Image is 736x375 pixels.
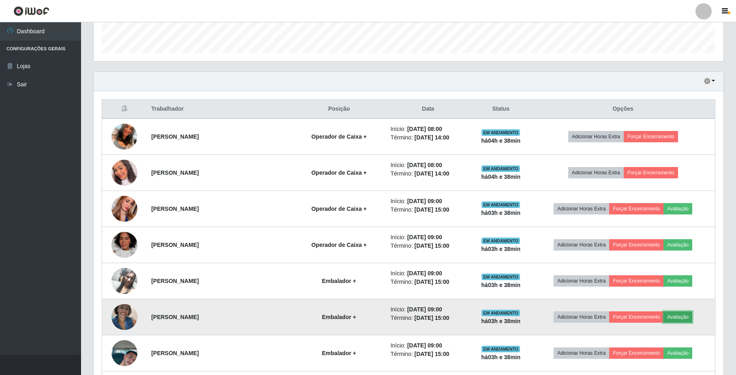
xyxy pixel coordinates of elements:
[481,201,520,208] span: EM ANDAMENTO
[407,198,442,204] time: [DATE] 09:00
[390,206,466,214] li: Término:
[415,315,449,321] time: [DATE] 15:00
[663,311,692,323] button: Avaliação
[415,242,449,249] time: [DATE] 15:00
[311,133,367,140] strong: Operador de Caixa +
[481,165,520,172] span: EM ANDAMENTO
[390,233,466,242] li: Início:
[407,306,442,313] time: [DATE] 09:00
[609,347,663,359] button: Forçar Encerramento
[663,203,692,214] button: Avaliação
[151,350,199,356] strong: [PERSON_NAME]
[151,314,199,320] strong: [PERSON_NAME]
[385,100,471,119] th: Data
[554,311,609,323] button: Adicionar Horas Extra
[311,206,367,212] strong: Operador de Caixa +
[481,310,520,316] span: EM ANDAMENTO
[609,239,663,251] button: Forçar Encerramento
[111,114,137,160] img: 1704989686512.jpeg
[481,238,520,244] span: EM ANDAMENTO
[407,126,442,132] time: [DATE] 08:00
[390,269,466,278] li: Início:
[390,350,466,358] li: Término:
[415,134,449,141] time: [DATE] 14:00
[322,350,356,356] strong: Embalador +
[609,275,663,287] button: Forçar Encerramento
[481,137,521,144] strong: há 04 h e 38 min
[554,239,609,251] button: Adicionar Horas Extra
[471,100,531,119] th: Status
[322,314,356,320] strong: Embalador +
[151,133,199,140] strong: [PERSON_NAME]
[663,239,692,251] button: Avaliação
[311,169,367,176] strong: Operador de Caixa +
[390,133,466,142] li: Término:
[390,341,466,350] li: Início:
[151,242,199,248] strong: [PERSON_NAME]
[481,174,521,180] strong: há 04 h e 38 min
[390,314,466,322] li: Término:
[407,234,442,240] time: [DATE] 09:00
[293,100,386,119] th: Posição
[13,6,49,16] img: CoreUI Logo
[111,258,137,304] img: 1728657524685.jpeg
[390,242,466,250] li: Término:
[554,203,609,214] button: Adicionar Horas Extra
[151,206,199,212] strong: [PERSON_NAME]
[151,278,199,284] strong: [PERSON_NAME]
[663,347,692,359] button: Avaliação
[481,282,521,288] strong: há 03 h e 38 min
[415,206,449,213] time: [DATE] 15:00
[390,305,466,314] li: Início:
[151,169,199,176] strong: [PERSON_NAME]
[311,242,367,248] strong: Operador de Caixa +
[390,278,466,286] li: Término:
[481,246,521,252] strong: há 03 h e 38 min
[568,167,624,178] button: Adicionar Horas Extra
[390,161,466,169] li: Início:
[624,167,678,178] button: Forçar Encerramento
[111,300,137,334] img: 1750528550016.jpeg
[554,275,609,287] button: Adicionar Horas Extra
[111,158,137,188] img: 1753296559045.jpeg
[624,131,678,142] button: Forçar Encerramento
[111,186,137,232] img: 1744290479974.jpeg
[481,274,520,280] span: EM ANDAMENTO
[531,100,715,119] th: Opções
[390,125,466,133] li: Início:
[146,100,292,119] th: Trabalhador
[481,346,520,352] span: EM ANDAMENTO
[554,347,609,359] button: Adicionar Horas Extra
[568,131,624,142] button: Adicionar Horas Extra
[609,311,663,323] button: Forçar Encerramento
[481,129,520,136] span: EM ANDAMENTO
[390,197,466,206] li: Início:
[415,279,449,285] time: [DATE] 15:00
[609,203,663,214] button: Forçar Encerramento
[390,169,466,178] li: Término:
[415,170,449,177] time: [DATE] 14:00
[663,275,692,287] button: Avaliação
[415,351,449,357] time: [DATE] 15:00
[322,278,356,284] strong: Embalador +
[481,210,521,216] strong: há 03 h e 38 min
[111,229,137,261] img: 1742965437986.jpeg
[407,270,442,276] time: [DATE] 09:00
[481,318,521,324] strong: há 03 h e 38 min
[407,342,442,349] time: [DATE] 09:00
[481,354,521,360] strong: há 03 h e 38 min
[407,162,442,168] time: [DATE] 08:00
